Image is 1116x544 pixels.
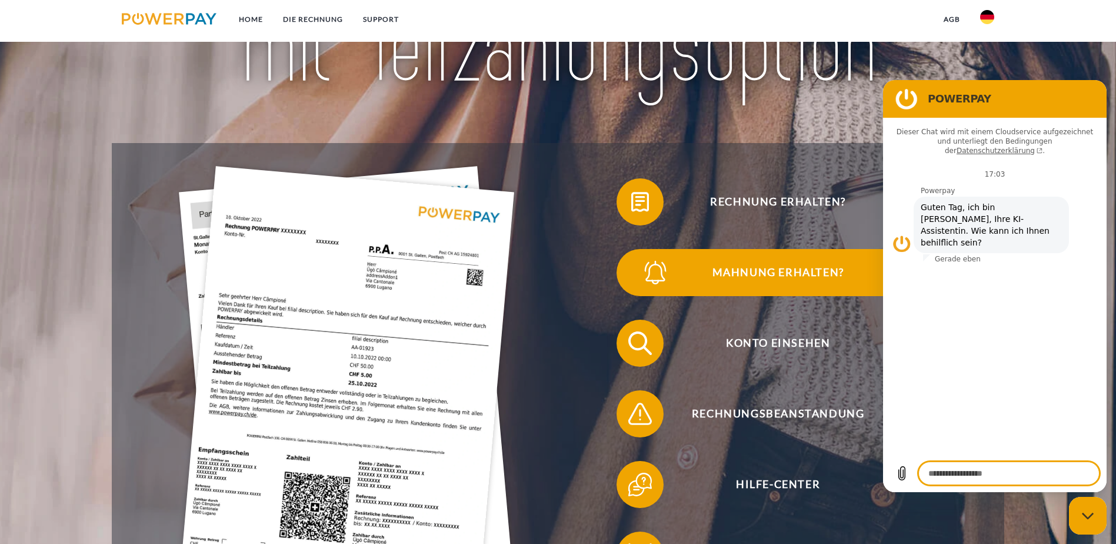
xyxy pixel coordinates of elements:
[617,461,922,508] button: Hilfe-Center
[273,9,353,30] a: DIE RECHNUNG
[934,9,970,30] a: agb
[625,329,655,358] img: qb_search.svg
[1069,497,1107,535] iframe: Schaltfläche zum Öffnen des Messaging-Fensters; Konversation läuft
[634,249,922,296] span: Mahnung erhalten?
[634,178,922,225] span: Rechnung erhalten?
[617,178,922,225] button: Rechnung erhalten?
[634,461,922,508] span: Hilfe-Center
[617,320,922,367] button: Konto einsehen
[625,399,655,429] img: qb_warning.svg
[634,320,922,367] span: Konto einsehen
[617,249,922,296] button: Mahnung erhalten?
[122,13,216,25] img: logo-powerpay.svg
[625,470,655,499] img: qb_help.svg
[229,9,273,30] a: Home
[625,187,655,217] img: qb_bill.svg
[634,390,922,437] span: Rechnungsbeanstandung
[980,10,994,24] img: de
[641,258,670,287] img: qb_bell.svg
[617,390,922,437] button: Rechnungsbeanstandung
[353,9,409,30] a: SUPPORT
[883,80,1107,492] iframe: Messaging-Fenster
